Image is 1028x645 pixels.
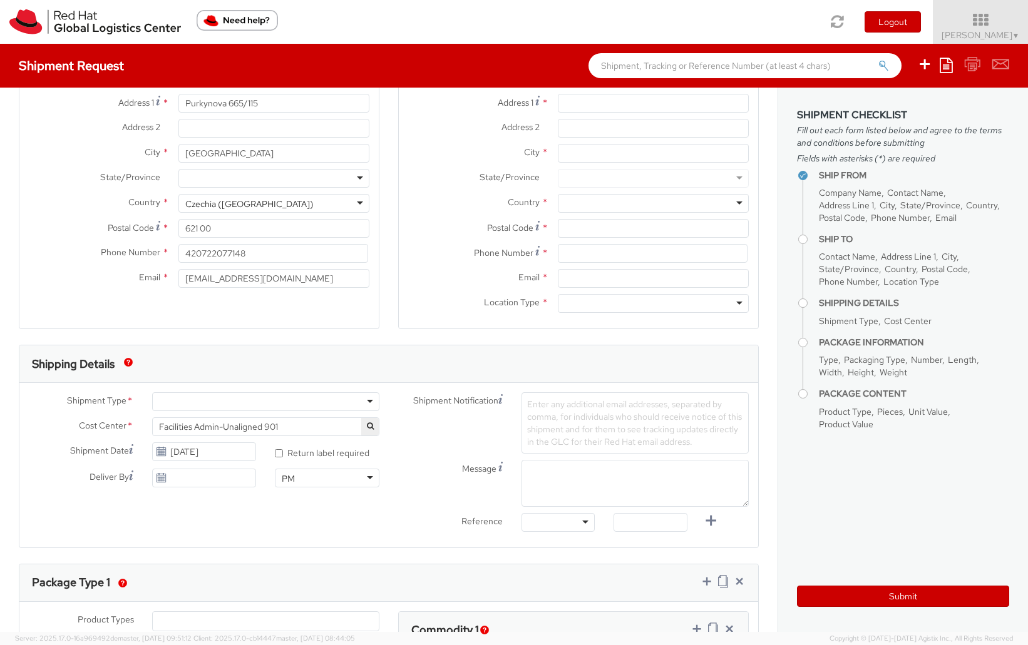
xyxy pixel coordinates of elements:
[90,470,129,484] span: Deliver By
[118,97,154,108] span: Address 1
[819,389,1009,399] h4: Package Content
[797,109,1009,121] h3: Shipment Checklist
[819,367,842,378] span: Width
[411,624,479,636] h3: Commodity 1
[461,515,503,527] span: Reference
[480,171,540,183] span: State/Province
[848,367,874,378] span: Height
[508,196,540,208] span: Country
[887,187,943,198] span: Contact Name
[70,444,129,457] span: Shipment Date
[197,10,278,31] button: Need help?
[589,53,902,78] input: Shipment, Tracking or Reference Number (at least 4 chars)
[877,406,903,417] span: Pieces
[275,449,283,457] input: Return label required
[122,121,160,133] span: Address 2
[518,272,540,283] span: Email
[884,315,932,327] span: Cost Center
[911,354,942,365] span: Number
[19,59,124,73] h4: Shipment Request
[880,200,895,211] span: City
[100,171,160,183] span: State/Province
[900,200,960,211] span: State/Province
[819,354,838,365] span: Type
[185,198,314,210] div: Czechia ([GEOGRAPHIC_DATA])
[935,212,957,223] span: Email
[880,367,907,378] span: Weight
[871,212,930,223] span: Phone Number
[819,263,879,275] span: State/Province
[79,419,126,434] span: Cost Center
[108,222,154,233] span: Postal Code
[819,338,1009,347] h4: Package Information
[118,634,192,642] span: master, [DATE] 09:51:12
[474,247,533,258] span: Phone Number
[830,634,1013,644] span: Copyright © [DATE]-[DATE] Agistix Inc., All Rights Reserved
[275,445,371,459] label: Return label required
[819,276,878,287] span: Phone Number
[145,146,160,158] span: City
[883,276,939,287] span: Location Type
[159,421,373,432] span: Facilities Admin-Unaligned 901
[819,187,882,198] span: Company Name
[819,212,865,223] span: Postal Code
[139,272,160,283] span: Email
[819,200,874,211] span: Address Line 1
[484,297,540,308] span: Location Type
[844,354,905,365] span: Packaging Type
[865,11,921,33] button: Logout
[15,634,192,642] span: Server: 2025.17.0-16a969492de
[819,419,873,430] span: Product Value
[922,263,968,275] span: Postal Code
[881,251,936,262] span: Address Line 1
[413,394,498,407] span: Shipment Notification
[152,417,379,436] span: Facilities Admin-Unaligned 901
[527,399,742,447] span: Enter any additional email addresses, separated by comma, for individuals who should receive noti...
[524,146,540,158] span: City
[797,124,1009,149] span: Fill out each form listed below and agree to the terms and conditions before submitting
[948,354,977,365] span: Length
[67,394,126,409] span: Shipment Type
[942,29,1020,41] span: [PERSON_NAME]
[1012,31,1020,41] span: ▼
[797,586,1009,607] button: Submit
[819,406,871,417] span: Product Type
[819,251,875,262] span: Contact Name
[819,315,878,327] span: Shipment Type
[819,298,1009,308] h4: Shipping Details
[276,634,355,642] span: master, [DATE] 08:44:05
[193,634,355,642] span: Client: 2025.17.0-cb14447
[487,222,533,233] span: Postal Code
[942,251,957,262] span: City
[282,472,295,485] div: PM
[101,246,160,258] span: Phone Number
[498,97,533,108] span: Address 1
[797,152,1009,165] span: Fields with asterisks (*) are required
[819,171,1009,180] h4: Ship From
[885,263,916,275] span: Country
[966,200,997,211] span: Country
[78,614,134,625] span: Product Types
[819,235,1009,244] h4: Ship To
[908,406,948,417] span: Unit Value
[9,9,181,34] img: rh-logistics-00dfa346123c4ec078e1.svg
[32,358,115,370] h3: Shipping Details
[32,576,110,589] h3: Package Type 1
[462,463,496,474] span: Message
[501,121,540,133] span: Address 2
[128,196,160,208] span: Country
